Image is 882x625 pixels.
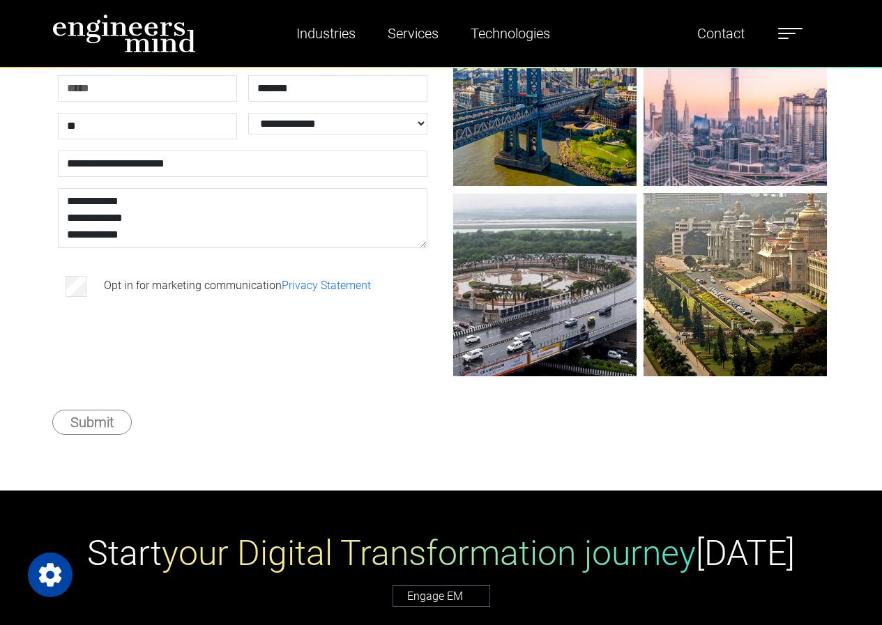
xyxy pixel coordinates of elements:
img: gif [453,193,637,376]
a: Industries [291,17,361,49]
img: gif [644,193,827,376]
button: Submit [52,410,132,435]
img: logo [52,14,196,53]
h1: Start [DATE] [87,532,795,574]
span: your Digital Transformation journey [162,533,696,573]
a: Contact [692,17,750,49]
a: Technologies [465,17,556,49]
a: Privacy Statement [282,279,371,292]
label: Opt in for marketing communication [104,277,371,294]
iframe: reCAPTCHA [61,322,273,376]
a: Engage EM [393,585,490,607]
a: Services [382,17,444,49]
